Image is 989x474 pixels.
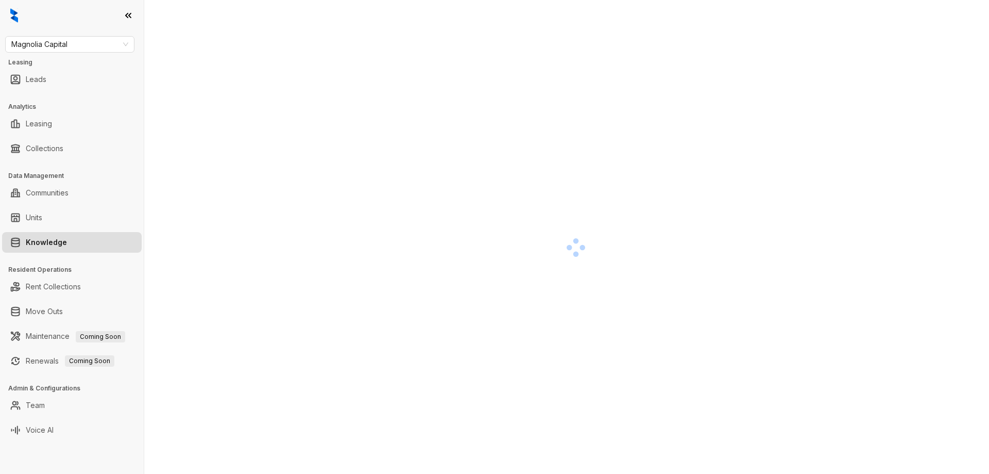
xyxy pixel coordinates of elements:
a: Voice AI [26,420,54,440]
a: Move Outs [26,301,63,322]
a: Knowledge [26,232,67,253]
h3: Resident Operations [8,265,144,274]
li: Renewals [2,351,142,371]
a: Communities [26,183,69,203]
li: Collections [2,138,142,159]
h3: Data Management [8,171,144,181]
img: logo [10,8,18,23]
li: Maintenance [2,326,142,347]
h3: Admin & Configurations [8,384,144,393]
a: Leasing [26,113,52,134]
li: Move Outs [2,301,142,322]
a: Collections [26,138,63,159]
a: Rent Collections [26,276,81,297]
h3: Analytics [8,102,144,111]
li: Leads [2,69,142,90]
span: Coming Soon [76,331,125,342]
h3: Leasing [8,58,144,67]
li: Communities [2,183,142,203]
li: Knowledge [2,232,142,253]
li: Units [2,207,142,228]
li: Rent Collections [2,276,142,297]
li: Voice AI [2,420,142,440]
a: Leads [26,69,46,90]
a: Team [26,395,45,416]
li: Team [2,395,142,416]
a: RenewalsComing Soon [26,351,114,371]
span: Magnolia Capital [11,37,128,52]
span: Coming Soon [65,355,114,367]
li: Leasing [2,113,142,134]
a: Units [26,207,42,228]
